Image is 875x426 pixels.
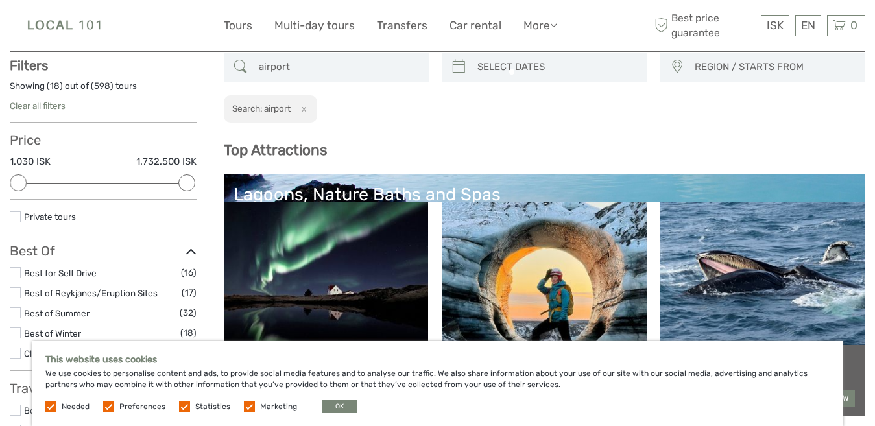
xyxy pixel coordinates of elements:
a: Best of Reykjanes/Eruption Sites [24,288,158,298]
span: Best price guarantee [651,11,758,40]
a: Transfers [377,16,427,35]
div: EN [795,15,821,36]
button: Open LiveChat chat widget [149,20,165,36]
a: Private tours [24,211,76,222]
button: REGION / STARTS FROM [689,56,859,78]
p: We're away right now. Please check back later! [18,23,147,33]
h5: This website uses cookies [45,354,830,365]
label: Statistics [195,401,230,412]
span: (17) [182,285,197,300]
label: 1.732.500 ISK [136,155,197,169]
span: (32) [180,305,197,320]
h3: Price [10,132,197,148]
img: Local 101 [10,10,121,41]
label: 1.030 ISK [10,155,51,169]
a: Tours [224,16,252,35]
button: OK [322,400,357,413]
div: Showing ( ) out of ( ) tours [10,80,197,100]
a: Car rental [449,16,501,35]
h3: Best Of [10,243,197,259]
span: (16) [181,265,197,280]
div: We use cookies to personalise content and ads, to provide social media features and to analyse ou... [32,341,843,426]
input: SEARCH [254,56,422,78]
span: ISK [767,19,784,32]
label: Needed [62,401,90,412]
a: Lagoons, Nature Baths and Spas [234,184,856,275]
div: Lagoons, Nature Baths and Spas [234,184,856,205]
h3: Travel Method [10,381,197,396]
a: Boat [24,405,43,416]
a: Multi-day tours [274,16,355,35]
strong: Filters [10,58,48,73]
a: Best of Summer [24,308,90,318]
a: Classic Tours [24,348,77,359]
a: Clear all filters [10,101,66,111]
a: More [523,16,557,35]
b: Top Attractions [224,141,327,159]
label: Marketing [260,401,297,412]
span: 0 [848,19,859,32]
h2: Search: airport [232,103,291,113]
label: 18 [50,80,60,92]
label: Preferences [119,401,165,412]
span: (18) [180,325,197,340]
a: Best for Self Drive [24,268,97,278]
label: 598 [94,80,110,92]
button: x [293,102,310,115]
a: Best of Winter [24,328,81,338]
input: SELECT DATES [472,56,641,78]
